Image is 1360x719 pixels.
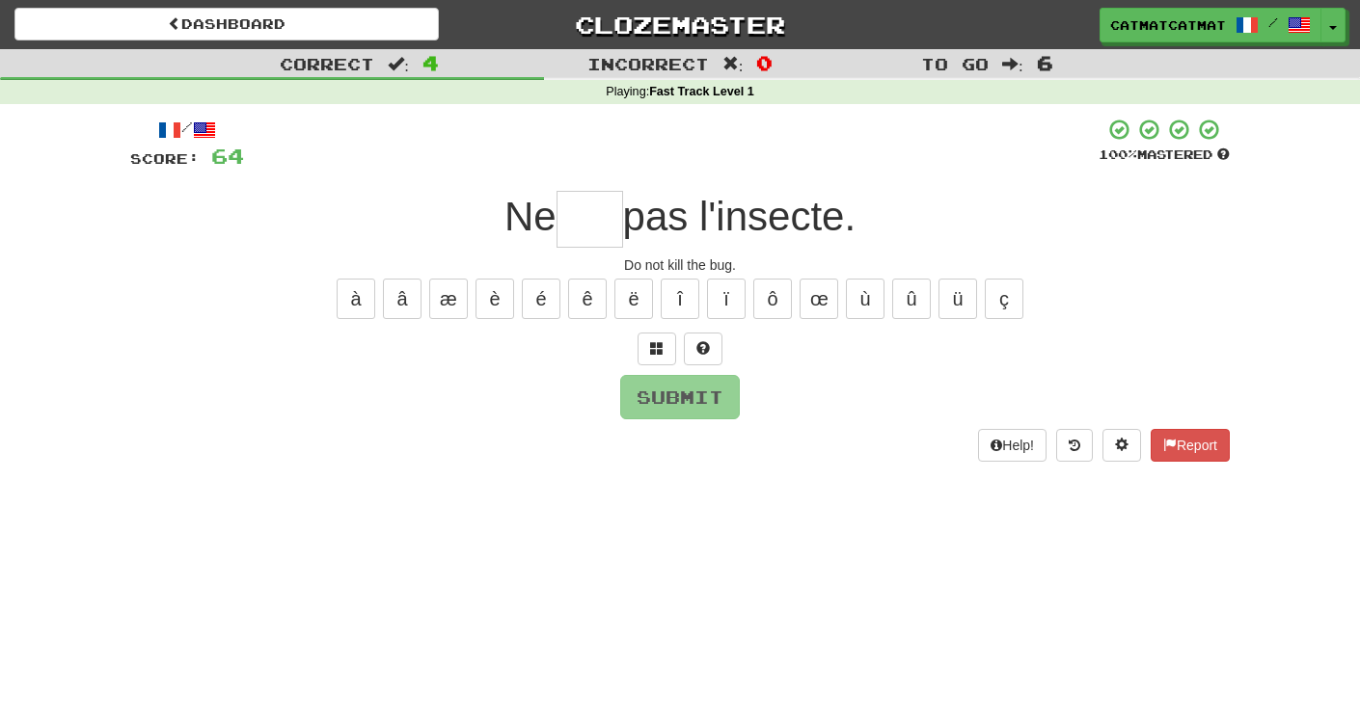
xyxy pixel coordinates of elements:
[707,279,746,319] button: ï
[1056,429,1093,462] button: Round history (alt+y)
[587,54,709,73] span: Incorrect
[1037,51,1053,74] span: 6
[468,8,892,41] a: Clozemaster
[1099,146,1137,162] span: 100 %
[504,194,557,239] span: Ne
[14,8,439,40] a: Dashboard
[568,279,607,319] button: ê
[130,255,1230,275] div: Do not kill the bug.
[846,279,884,319] button: ù
[978,429,1047,462] button: Help!
[429,279,468,319] button: æ
[383,279,422,319] button: â
[623,194,856,239] span: pas l'insecte.
[614,279,653,319] button: ë
[638,333,676,365] button: Switch sentence to multiple choice alt+p
[130,118,244,142] div: /
[756,51,773,74] span: 0
[722,56,744,72] span: :
[1110,16,1226,34] span: catmatcatmat
[388,56,409,72] span: :
[684,333,722,365] button: Single letter hint - you only get 1 per sentence and score half the points! alt+h
[422,51,439,74] span: 4
[211,144,244,168] span: 64
[1268,15,1278,29] span: /
[938,279,977,319] button: ü
[280,54,374,73] span: Correct
[649,85,754,98] strong: Fast Track Level 1
[921,54,989,73] span: To go
[1099,146,1230,164] div: Mastered
[661,279,699,319] button: î
[1100,8,1321,42] a: catmatcatmat /
[130,150,200,167] span: Score:
[620,375,740,419] button: Submit
[892,279,931,319] button: û
[1151,429,1230,462] button: Report
[985,279,1023,319] button: ç
[476,279,514,319] button: è
[337,279,375,319] button: à
[522,279,560,319] button: é
[800,279,838,319] button: œ
[1002,56,1023,72] span: :
[753,279,792,319] button: ô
